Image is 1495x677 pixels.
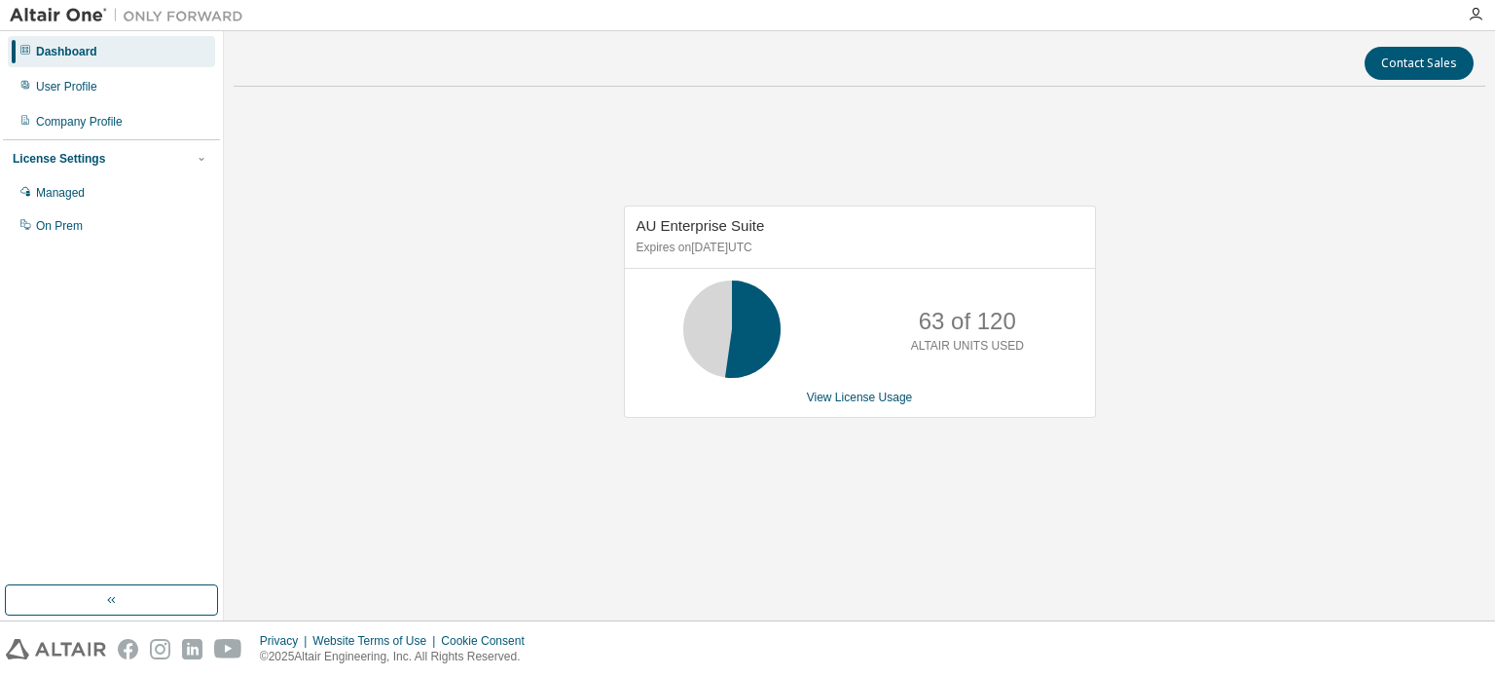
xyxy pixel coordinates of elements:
[150,639,170,659] img: instagram.svg
[911,338,1024,355] p: ALTAIR UNITS USED
[6,639,106,659] img: altair_logo.svg
[182,639,202,659] img: linkedin.svg
[36,185,85,201] div: Managed
[441,633,535,649] div: Cookie Consent
[36,44,97,59] div: Dashboard
[260,649,536,665] p: © 2025 Altair Engineering, Inc. All Rights Reserved.
[312,633,441,649] div: Website Terms of Use
[807,391,913,404] a: View License Usage
[260,633,312,649] div: Privacy
[13,151,105,167] div: License Settings
[637,217,765,234] span: AU Enterprise Suite
[1365,47,1474,80] button: Contact Sales
[637,240,1078,256] p: Expires on [DATE] UTC
[10,6,253,25] img: Altair One
[36,218,83,234] div: On Prem
[118,639,138,659] img: facebook.svg
[36,79,97,94] div: User Profile
[36,114,123,130] div: Company Profile
[214,639,242,659] img: youtube.svg
[919,305,1016,338] p: 63 of 120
